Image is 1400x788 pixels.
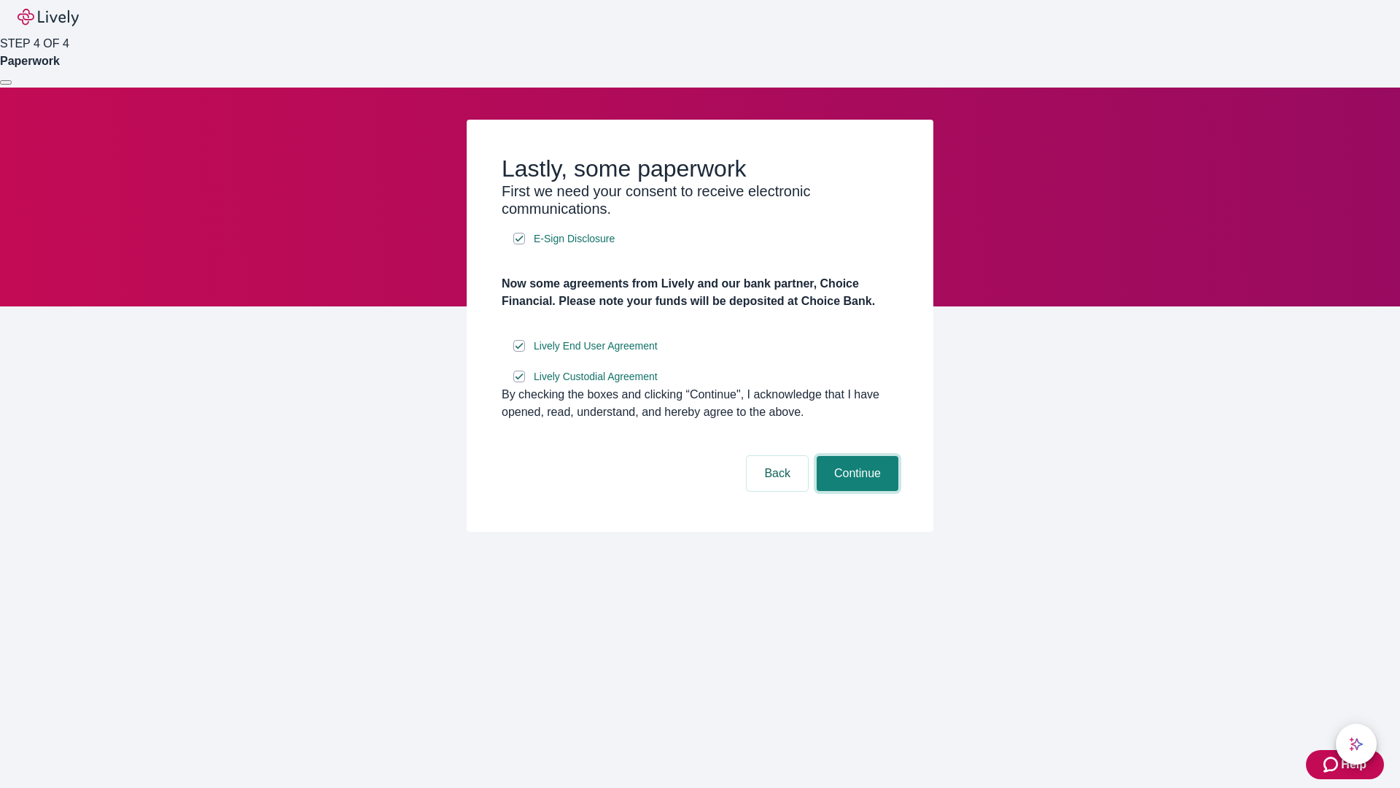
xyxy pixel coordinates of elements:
[502,182,898,217] h3: First we need your consent to receive electronic communications.
[502,386,898,421] div: By checking the boxes and clicking “Continue", I acknowledge that I have opened, read, understand...
[534,231,615,247] span: E-Sign Disclosure
[747,456,808,491] button: Back
[531,368,661,386] a: e-sign disclosure document
[1323,756,1341,773] svg: Zendesk support icon
[1336,724,1377,765] button: chat
[531,337,661,355] a: e-sign disclosure document
[1349,737,1364,752] svg: Lively AI Assistant
[1306,750,1384,779] button: Zendesk support iconHelp
[531,230,618,248] a: e-sign disclosure document
[534,369,658,385] span: Lively Custodial Agreement
[817,456,898,491] button: Continue
[17,9,79,26] img: Lively
[534,339,658,354] span: Lively End User Agreement
[1341,756,1366,773] span: Help
[502,275,898,310] h4: Now some agreements from Lively and our bank partner, Choice Financial. Please note your funds wi...
[502,155,898,182] h2: Lastly, some paperwork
